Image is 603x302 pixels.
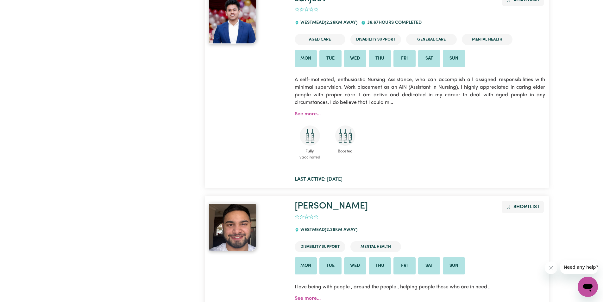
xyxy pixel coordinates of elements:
li: Available on Wed [344,257,366,274]
img: Care and support worker has received 2 doses of COVID-19 vaccine [300,125,320,146]
div: add rating by typing an integer from 0 to 5 or pressing arrow keys [295,213,318,221]
li: Available on Fri [393,50,416,67]
li: Available on Tue [319,257,342,274]
li: General Care [406,34,457,45]
li: Available on Sat [418,257,440,274]
img: Care and support worker has received booster dose of COVID-19 vaccination [335,125,355,146]
li: Available on Mon [295,257,317,274]
b: Last active: [295,177,326,182]
div: WESTMEAD [295,14,361,31]
span: Shortlist [513,204,540,209]
li: Available on Mon [295,50,317,67]
li: Available on Sat [418,50,440,67]
div: 36.67 hours completed [361,14,425,31]
li: Available on Thu [369,257,391,274]
a: See more... [295,296,321,301]
span: Need any help? [4,4,38,10]
a: Kshitiz [209,203,287,251]
li: Aged Care [295,34,345,45]
li: Disability Support [295,241,345,252]
li: Available on Sun [443,50,465,67]
img: View Kshitiz 's profile [209,203,256,251]
li: Available on Wed [344,50,366,67]
iframe: Message from company [560,260,598,274]
li: Available on Fri [393,257,416,274]
li: Available on Tue [319,50,342,67]
iframe: Close message [545,261,557,274]
span: ( 2.26 km away) [325,20,357,25]
span: ( 2.26 km away) [325,228,357,232]
li: Disability Support [350,34,401,45]
li: Available on Sun [443,257,465,274]
button: Add to shortlist [502,201,544,213]
iframe: Button to launch messaging window [578,277,598,297]
span: Fully vaccinated [295,146,325,163]
p: I love being with people , around the people , helping people those who are in need , [295,280,545,295]
span: Boosted [330,146,361,157]
li: Available on Thu [369,50,391,67]
p: A self-motivated, enthusiastic Nursing Assistance, who can accomplish all assigned responsibiliti... [295,72,545,110]
a: [PERSON_NAME] [295,202,368,211]
div: WESTMEAD [295,222,361,239]
li: Mental Health [350,241,401,252]
span: [DATE] [295,177,342,182]
div: add rating by typing an integer from 0 to 5 or pressing arrow keys [295,6,318,13]
a: See more... [295,112,321,117]
li: Mental Health [462,34,512,45]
